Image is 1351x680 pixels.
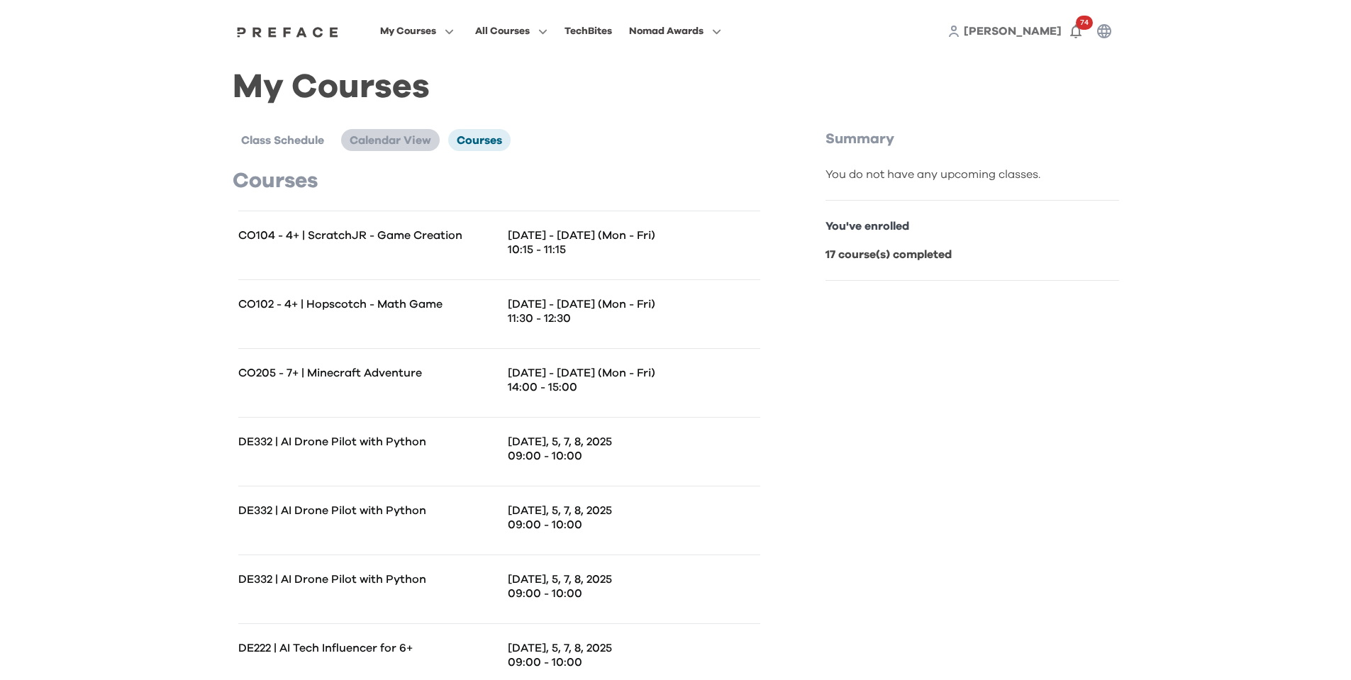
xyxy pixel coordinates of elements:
[508,586,760,601] p: 09:00 - 10:00
[1062,17,1090,45] button: 74
[508,572,760,586] p: [DATE], 5, 7, 8, 2025
[238,435,499,449] p: DE332 | AI Drone Pilot with Python
[964,23,1062,40] a: [PERSON_NAME]
[508,435,760,449] p: [DATE], 5, 7, 8, 2025
[471,22,552,40] button: All Courses
[625,22,725,40] button: Nomad Awards
[233,26,343,37] a: Preface Logo
[508,641,760,655] p: [DATE], 5, 7, 8, 2025
[233,79,1119,95] h1: My Courses
[825,218,1119,235] p: You've enrolled
[508,297,760,311] p: [DATE] - [DATE] (Mon - Fri)
[233,168,766,194] p: Courses
[825,129,1119,149] p: Summary
[238,228,499,243] p: CO104 - 4+ | ScratchJR - Game Creation
[238,503,499,518] p: DE332 | AI Drone Pilot with Python
[964,26,1062,37] span: [PERSON_NAME]
[508,655,760,669] p: 09:00 - 10:00
[350,135,431,146] span: Calendar View
[508,518,760,532] p: 09:00 - 10:00
[241,135,324,146] span: Class Schedule
[508,449,760,463] p: 09:00 - 10:00
[1076,16,1093,30] span: 74
[376,22,458,40] button: My Courses
[238,641,499,655] p: DE222 | AI Tech Influencer for 6+
[238,572,499,586] p: DE332 | AI Drone Pilot with Python
[825,249,952,260] b: 17 course(s) completed
[508,228,760,243] p: [DATE] - [DATE] (Mon - Fri)
[457,135,502,146] span: Courses
[825,166,1119,183] div: You do not have any upcoming classes.
[508,243,760,257] p: 10:15 - 11:15
[565,23,612,40] div: TechBites
[629,23,704,40] span: Nomad Awards
[380,23,436,40] span: My Courses
[233,26,343,38] img: Preface Logo
[508,311,760,325] p: 11:30 - 12:30
[475,23,530,40] span: All Courses
[508,380,760,394] p: 14:00 - 15:00
[508,503,760,518] p: [DATE], 5, 7, 8, 2025
[238,297,499,311] p: CO102 - 4+ | Hopscotch - Math Game
[238,366,499,380] p: CO205 - 7+ | Minecraft Adventure
[508,366,760,380] p: [DATE] - [DATE] (Mon - Fri)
